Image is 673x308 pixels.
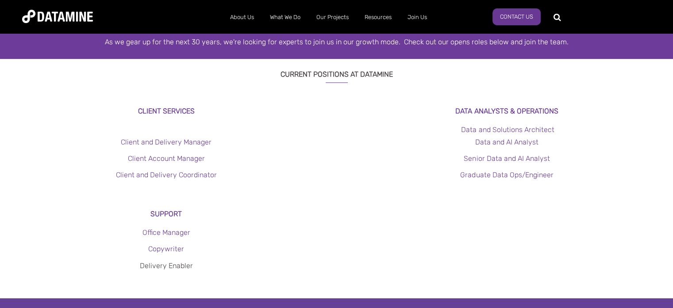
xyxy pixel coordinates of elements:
a: Join Us [400,6,435,29]
h3: Support [22,208,310,220]
a: Contact Us [492,8,541,25]
h3: Client Services [22,105,310,117]
a: Our Projects [308,6,357,29]
img: Datamine [22,10,93,23]
a: Office Manager [142,228,190,237]
a: Resources [357,6,400,29]
a: About Us [222,6,262,29]
a: Client Account Manager [128,154,205,163]
a: Client and Delivery Manager [121,138,212,146]
a: Data and AI Analyst [475,138,538,146]
a: Copywriter [148,245,184,253]
a: Client and Delivery Coordinator [116,171,217,179]
a: Data and Solutions Architect [461,125,554,134]
h3: Data Analysts & Operations [363,105,651,117]
a: Senior Data and AI Analyst [464,154,550,163]
a: Graduate Data Ops/Engineer [460,171,553,179]
a: What We Do [262,6,308,29]
a: Delivery Enabler [140,261,193,270]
